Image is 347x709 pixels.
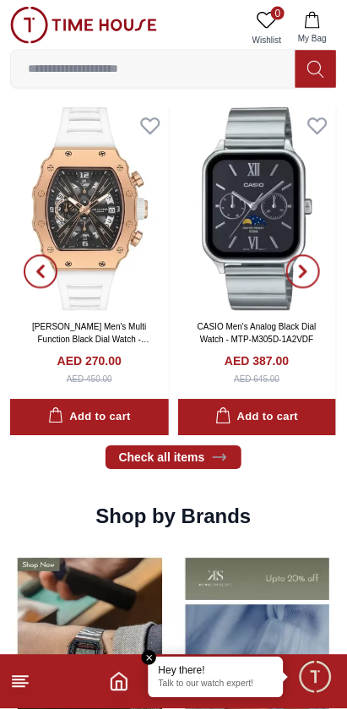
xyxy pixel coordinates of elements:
[271,7,285,20] span: 0
[142,651,157,666] em: Close tooltip
[57,353,122,370] h4: AED 270.00
[159,679,274,691] p: Talk to our watch expert!
[106,446,242,470] a: Check all items
[32,323,149,357] a: [PERSON_NAME] Men's Multi Function Black Dial Watch - LC08062.563
[291,32,333,45] span: My Bag
[10,7,157,44] img: ...
[10,400,169,436] button: Add to cart
[215,408,298,428] div: Add to cart
[246,34,288,46] span: Wishlist
[67,374,112,386] div: AED 450.00
[178,107,337,311] img: CASIO Men's Analog Black Dial Watch - MTP-M305D-1A2VDF
[234,374,279,386] div: AED 645.00
[178,400,337,436] button: Add to cart
[225,353,289,370] h4: AED 387.00
[288,7,337,50] button: My Bag
[109,672,129,692] a: Home
[159,664,274,678] div: Hey there!
[10,107,169,311] img: Lee Cooper Men's Multi Function Black Dial Watch - LC08062.563
[48,408,131,428] div: Add to cart
[95,504,251,531] h2: Shop by Brands
[297,659,334,696] div: Chat Widget
[198,323,317,345] a: CASIO Men's Analog Black Dial Watch - MTP-M305D-1A2VDF
[246,7,288,50] a: 0Wishlist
